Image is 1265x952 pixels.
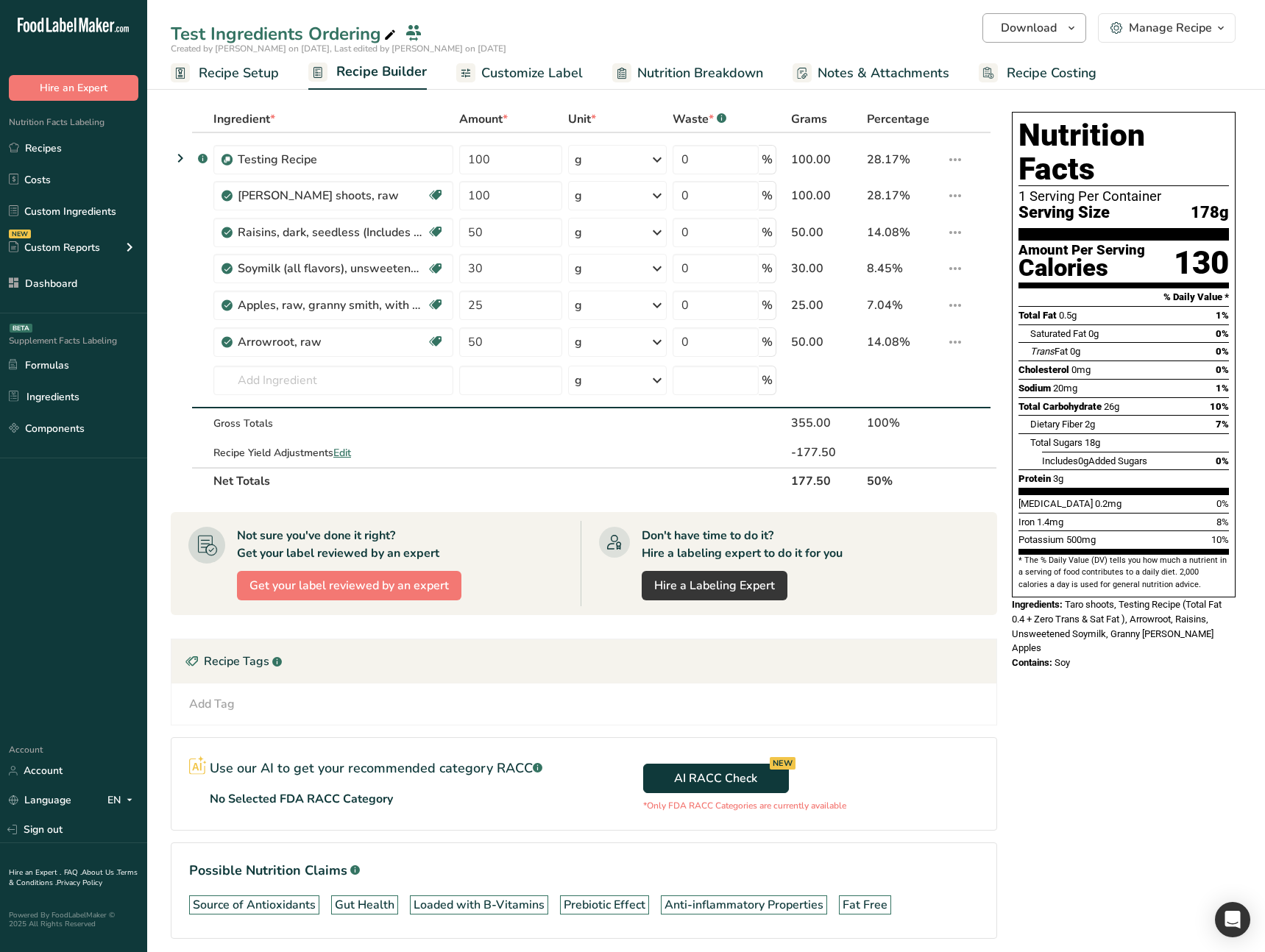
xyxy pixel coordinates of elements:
[1085,419,1095,430] span: 2g
[238,333,422,351] div: Arrowroot, raw
[459,110,508,128] span: Amount
[791,296,861,314] div: 25.00
[1007,63,1096,83] span: Recipe Costing
[1018,383,1051,394] span: Sodium
[867,260,940,277] div: 8.45%
[238,224,422,241] div: Raisins, dark, seedless (Includes foods for USDA's Food Distribution Program)
[1129,19,1212,37] div: Manage Recipe
[9,75,138,101] button: Hire an Expert
[791,110,827,128] span: Grams
[1210,401,1229,412] span: 10%
[791,224,861,241] div: 50.00
[575,296,582,314] div: g
[1216,455,1229,466] span: 0%
[575,187,582,205] div: g
[9,230,31,238] div: NEW
[643,799,846,812] p: *Only FDA RACC Categories are currently available
[867,296,940,314] div: 7.04%
[1018,244,1145,257] div: Amount Per Serving
[843,896,887,914] div: Fat Free
[791,151,861,168] div: 100.00
[481,63,583,83] span: Customize Label
[238,260,422,277] div: Soymilk (all flavors), unsweetened, with added calcium, vitamins A and D
[1216,419,1229,430] span: 7%
[637,63,763,83] span: Nutrition Breakdown
[189,695,235,713] div: Add Tag
[1018,257,1145,279] div: Calories
[1030,346,1055,357] i: Trans
[791,333,861,351] div: 50.00
[1066,534,1096,545] span: 500mg
[171,639,996,683] div: Recipe Tags
[199,63,279,83] span: Recipe Setup
[1070,346,1080,357] span: 0g
[213,366,453,395] input: Add Ingredient
[642,571,787,600] a: Hire a Labeling Expert
[1053,473,1063,484] span: 3g
[1018,118,1229,186] h1: Nutrition Facts
[9,867,138,888] a: Terms & Conditions .
[1174,244,1229,283] div: 130
[1216,310,1229,321] span: 1%
[57,878,102,888] a: Privacy Policy
[643,764,789,793] button: AI RACC Check NEW
[979,57,1096,90] a: Recipe Costing
[1001,19,1057,37] span: Download
[867,224,940,241] div: 14.08%
[171,21,399,47] div: Test Ingredients Ordering
[9,787,71,813] a: Language
[575,151,582,168] div: g
[1098,13,1236,43] button: Manage Recipe
[238,187,422,205] div: [PERSON_NAME] shoots, raw
[238,296,422,314] div: Apples, raw, granny smith, with skin (Includes foods for USDA's Food Distribution Program)
[575,224,582,241] div: g
[456,57,583,90] a: Customize Label
[1037,516,1063,527] span: 1.4mg
[1030,346,1068,357] span: Fat
[1059,310,1077,321] span: 0.5g
[9,867,61,878] a: Hire an Expert .
[9,240,100,255] div: Custom Reports
[1012,599,1222,653] span: Taro shoots, Testing Recipe (Total Fat 0.4 + Zero Trans & Sat Fat ), Arrowroot, Raisins, Unsweete...
[210,467,779,494] th: Net Totals
[867,187,940,205] div: 28.17%
[10,324,32,333] div: BETA
[867,333,940,351] div: 14.08%
[1018,473,1051,484] span: Protein
[791,444,861,461] div: -177.50
[1012,657,1052,668] span: Contains:
[791,260,861,277] div: 30.00
[867,110,929,128] span: Percentage
[1078,455,1088,466] span: 0g
[249,577,449,594] span: Get your label reviewed by an expert
[982,13,1086,43] button: Download
[237,571,461,600] button: Get your label reviewed by an expert
[222,154,233,166] img: Sub Recipe
[1018,516,1035,527] span: Iron
[1055,657,1070,668] span: Soy
[1215,902,1250,937] div: Open Intercom Messenger
[189,861,979,881] h1: Possible Nutrition Claims
[1191,204,1229,222] span: 178g
[818,63,949,83] span: Notes & Attachments
[335,896,394,914] div: Gut Health
[788,467,864,494] th: 177.50
[308,55,427,90] a: Recipe Builder
[770,757,796,770] div: NEW
[1018,189,1229,204] div: 1 Serving Per Container
[171,43,506,54] span: Created by [PERSON_NAME] on [DATE], Last edited by [PERSON_NAME] on [DATE]
[1216,498,1229,509] span: 0%
[1216,328,1229,339] span: 0%
[414,896,545,914] div: Loaded with B-Vitamins
[1018,498,1093,509] span: [MEDICAL_DATA]
[665,896,823,914] div: Anti-inflammatory Properties
[673,110,726,128] div: Waste
[791,187,861,205] div: 100.00
[1095,498,1122,509] span: 0.2mg
[171,57,279,90] a: Recipe Setup
[1018,364,1069,375] span: Cholesterol
[1085,437,1100,448] span: 18g
[82,867,117,878] a: About Us .
[1071,364,1091,375] span: 0mg
[1018,401,1102,412] span: Total Carbohydrate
